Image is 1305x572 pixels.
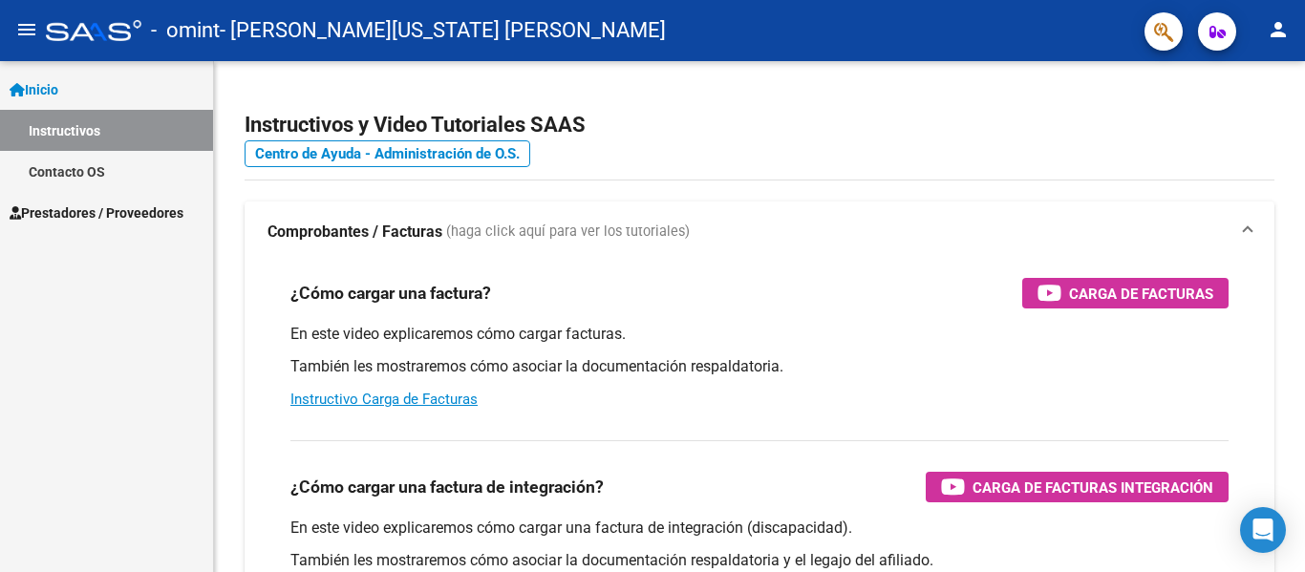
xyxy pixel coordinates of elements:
[10,79,58,100] span: Inicio
[151,10,220,52] span: - omint
[220,10,666,52] span: - [PERSON_NAME][US_STATE] [PERSON_NAME]
[290,518,1229,539] p: En este video explicaremos cómo cargar una factura de integración (discapacidad).
[290,356,1229,377] p: También les mostraremos cómo asociar la documentación respaldatoria.
[1022,278,1229,308] button: Carga de Facturas
[446,222,690,243] span: (haga click aquí para ver los tutoriales)
[245,140,530,167] a: Centro de Ayuda - Administración de O.S.
[267,222,442,243] strong: Comprobantes / Facturas
[290,550,1229,571] p: También les mostraremos cómo asociar la documentación respaldatoria y el legajo del afiliado.
[1069,282,1213,306] span: Carga de Facturas
[15,18,38,41] mat-icon: menu
[290,391,478,408] a: Instructivo Carga de Facturas
[290,280,491,307] h3: ¿Cómo cargar una factura?
[290,474,604,500] h3: ¿Cómo cargar una factura de integración?
[245,201,1274,263] mat-expansion-panel-header: Comprobantes / Facturas (haga click aquí para ver los tutoriales)
[245,107,1274,143] h2: Instructivos y Video Tutoriales SAAS
[926,472,1229,502] button: Carga de Facturas Integración
[290,324,1229,345] p: En este video explicaremos cómo cargar facturas.
[1267,18,1290,41] mat-icon: person
[1240,507,1286,553] div: Open Intercom Messenger
[973,476,1213,499] span: Carga de Facturas Integración
[10,202,183,223] span: Prestadores / Proveedores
